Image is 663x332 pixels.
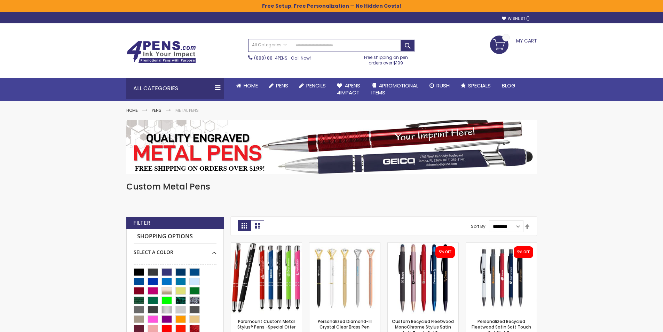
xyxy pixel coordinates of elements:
[502,82,515,89] span: Blog
[133,219,150,227] strong: Filter
[371,82,418,96] span: 4PROMOTIONAL ITEMS
[237,318,295,330] a: Paramount Custom Metal Stylus® Pens -Special Offer
[502,16,530,21] a: Wishlist
[517,250,530,255] div: 5% OFF
[468,82,491,89] span: Specials
[244,82,258,89] span: Home
[496,78,521,93] a: Blog
[238,220,251,231] strong: Grid
[263,78,294,93] a: Pens
[254,55,311,61] span: - Call Now!
[248,39,290,51] a: All Categories
[175,107,199,113] strong: Metal Pens
[152,107,161,113] a: Pens
[331,78,366,101] a: 4Pens4impact
[126,181,537,192] h1: Custom Metal Pens
[252,42,287,48] span: All Categories
[126,41,196,63] img: 4Pens Custom Pens and Promotional Products
[231,242,302,248] a: Paramount Custom Metal Stylus® Pens -Special Offer
[306,82,326,89] span: Pencils
[466,242,537,248] a: Personalized Recycled Fleetwood Satin Soft Touch Gel Click Pen
[388,242,458,248] a: Custom Recycled Fleetwood MonoChrome Stylus Satin Soft Touch Gel Pen
[134,244,216,256] div: Select A Color
[231,243,302,314] img: Paramount Custom Metal Stylus® Pens -Special Offer
[466,243,537,314] img: Personalized Recycled Fleetwood Satin Soft Touch Gel Click Pen
[294,78,331,93] a: Pencils
[388,243,458,314] img: Custom Recycled Fleetwood MonoChrome Stylus Satin Soft Touch Gel Pen
[276,82,288,89] span: Pens
[366,78,424,101] a: 4PROMOTIONALITEMS
[357,52,415,66] div: Free shipping on pen orders over $199
[439,250,451,255] div: 5% OFF
[309,243,380,314] img: Personalized Diamond-III Crystal Clear Brass Pen
[455,78,496,93] a: Specials
[134,229,216,244] strong: Shopping Options
[231,78,263,93] a: Home
[424,78,455,93] a: Rush
[254,55,287,61] a: (888) 88-4PENS
[337,82,360,96] span: 4Pens 4impact
[126,120,537,174] img: Metal Pens
[436,82,450,89] span: Rush
[126,107,138,113] a: Home
[471,223,486,229] label: Sort By
[126,78,224,99] div: All Categories
[318,318,372,330] a: Personalized Diamond-III Crystal Clear Brass Pen
[309,242,380,248] a: Personalized Diamond-III Crystal Clear Brass Pen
